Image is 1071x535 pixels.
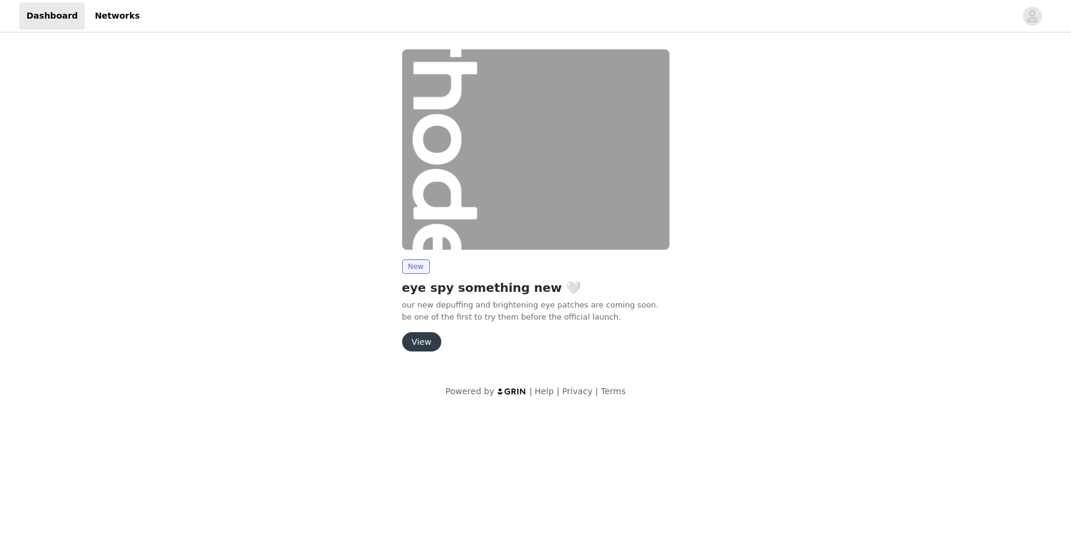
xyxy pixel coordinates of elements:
[562,386,593,396] a: Privacy
[529,386,532,396] span: |
[87,2,147,29] a: Networks
[445,386,494,396] span: Powered by
[556,386,559,396] span: |
[601,386,626,396] a: Terms
[19,2,85,29] a: Dashboard
[402,299,669,323] p: our new depuffing and brightening eye patches are coming soon. be one of the first to try them be...
[402,49,669,250] img: rhode skin
[595,386,598,396] span: |
[402,279,669,297] h2: eye spy something new 🤍
[402,338,441,347] a: View
[535,386,554,396] a: Help
[402,332,441,351] button: View
[1026,7,1038,26] div: avatar
[497,388,527,395] img: logo
[402,259,430,274] span: New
